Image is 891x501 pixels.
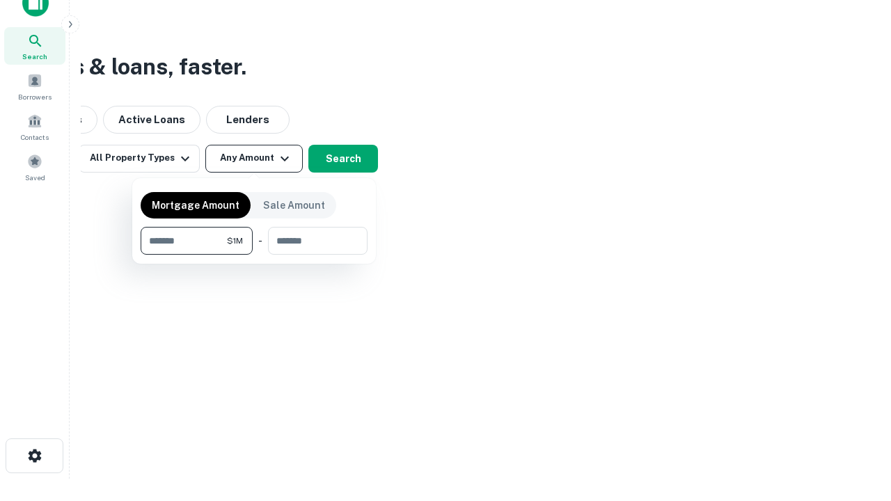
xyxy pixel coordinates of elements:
[258,227,262,255] div: -
[152,198,239,213] p: Mortgage Amount
[263,198,325,213] p: Sale Amount
[821,390,891,456] iframe: Chat Widget
[227,234,243,247] span: $1M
